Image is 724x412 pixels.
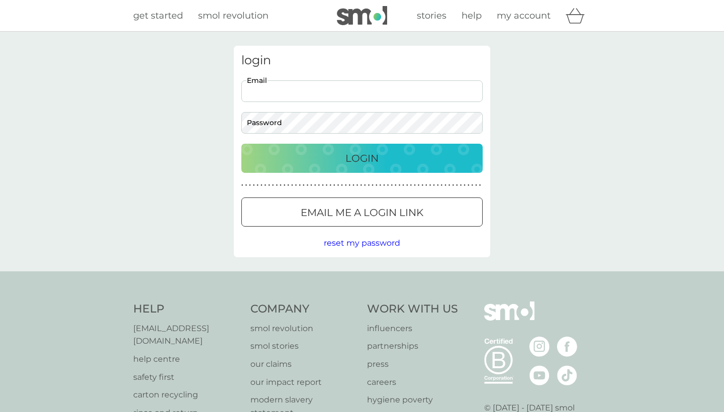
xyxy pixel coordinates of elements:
[250,358,357,371] a: our claims
[391,183,393,188] p: ●
[268,183,270,188] p: ●
[241,197,483,227] button: Email me a login link
[402,183,404,188] p: ●
[360,183,362,188] p: ●
[462,10,482,21] span: help
[299,183,301,188] p: ●
[367,322,458,335] a: influencers
[345,183,347,188] p: ●
[322,183,324,188] p: ●
[314,183,316,188] p: ●
[372,183,374,188] p: ●
[380,183,382,188] p: ●
[410,183,412,188] p: ●
[452,183,454,188] p: ●
[368,183,370,188] p: ●
[437,183,439,188] p: ●
[280,183,282,188] p: ●
[133,9,183,23] a: get started
[324,237,400,250] button: reset my password
[367,340,458,353] a: partnerships
[417,10,446,21] span: stories
[395,183,397,188] p: ●
[288,183,290,188] p: ●
[414,183,416,188] p: ●
[310,183,312,188] p: ●
[448,183,450,188] p: ●
[307,183,309,188] p: ●
[387,183,389,188] p: ●
[284,183,286,188] p: ●
[406,183,408,188] p: ●
[337,183,339,188] p: ●
[249,183,251,188] p: ●
[479,183,481,188] p: ●
[133,322,240,348] a: [EMAIL_ADDRESS][DOMAIN_NAME]
[484,301,534,336] img: smol
[468,183,470,188] p: ●
[324,238,400,248] span: reset my password
[441,183,443,188] p: ●
[444,183,446,188] p: ●
[557,365,577,385] img: visit the smol Tiktok page
[241,183,243,188] p: ●
[250,322,357,335] a: smol revolution
[260,183,262,188] p: ●
[557,337,577,357] img: visit the smol Facebook page
[198,10,268,21] span: smol revolution
[417,9,446,23] a: stories
[241,144,483,173] button: Login
[376,183,378,188] p: ●
[364,183,366,188] p: ●
[253,183,255,188] p: ●
[272,183,274,188] p: ●
[250,376,357,389] a: our impact report
[475,183,477,188] p: ●
[295,183,297,188] p: ●
[257,183,259,188] p: ●
[303,183,305,188] p: ●
[352,183,354,188] p: ●
[367,358,458,371] a: press
[367,301,458,317] h4: Work With Us
[472,183,474,188] p: ●
[349,183,351,188] p: ●
[329,183,331,188] p: ●
[133,301,240,317] h4: Help
[301,204,423,221] p: Email me a login link
[264,183,266,188] p: ●
[429,183,431,188] p: ●
[462,9,482,23] a: help
[245,183,247,188] p: ●
[333,183,335,188] p: ●
[356,183,358,188] p: ●
[291,183,293,188] p: ●
[250,340,357,353] a: smol stories
[456,183,458,188] p: ●
[421,183,423,188] p: ●
[433,183,435,188] p: ●
[250,301,357,317] h4: Company
[133,388,240,401] p: carton recycling
[198,9,268,23] a: smol revolution
[341,183,343,188] p: ●
[133,353,240,366] p: help centre
[133,371,240,384] a: safety first
[460,183,462,188] p: ●
[566,6,591,26] div: basket
[464,183,466,188] p: ●
[276,183,278,188] p: ●
[529,365,550,385] img: visit the smol Youtube page
[337,6,387,25] img: smol
[367,376,458,389] a: careers
[345,150,379,166] p: Login
[367,393,458,406] a: hygiene poverty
